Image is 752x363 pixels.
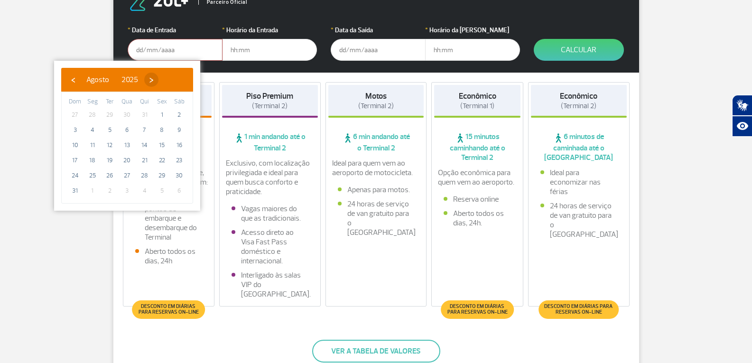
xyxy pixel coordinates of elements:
span: Desconto em diárias para reservas on-line [137,304,200,315]
span: 1 min andando até o Terminal 2 [222,132,318,153]
li: Fácil acesso aos pontos de embarque e desembarque do Terminal [135,195,203,242]
strong: Motos [365,91,387,101]
p: Ideal para quem vem ao aeroporto de motocicleta. [332,158,420,177]
li: Ideal para economizar nas férias [540,168,617,196]
span: 6 minutos de caminhada até o [GEOGRAPHIC_DATA] [531,132,627,162]
li: Acesso direto ao Visa Fast Pass doméstico e internacional. [232,228,308,266]
span: 28 [137,168,152,183]
span: 6 [120,122,135,138]
span: 27 [67,107,83,122]
span: (Terminal 2) [252,102,288,111]
button: ‹ [66,73,80,87]
span: 1 [154,107,169,122]
span: 2 [172,107,187,122]
p: Exclusivo, com localização privilegiada e ideal para quem busca conforto e praticidade. [226,158,314,196]
button: Abrir recursos assistivos. [732,116,752,137]
li: Aberto todos os dias, 24h. [444,209,511,228]
span: 21 [137,153,152,168]
span: (Terminal 2) [358,102,394,111]
label: Horário da [PERSON_NAME] [425,25,520,35]
th: weekday [84,97,102,107]
span: 18 [85,153,100,168]
button: 2025 [115,73,144,87]
span: Desconto em diárias para reservas on-line [543,304,614,315]
span: 30 [172,168,187,183]
span: 31 [67,183,83,198]
bs-datepicker-navigation-view: ​ ​ ​ [66,74,158,83]
input: dd/mm/aaaa [331,39,426,61]
span: 29 [154,168,169,183]
th: weekday [66,97,84,107]
strong: Econômico [459,91,496,101]
span: 28 [85,107,100,122]
span: 16 [172,138,187,153]
span: Agosto [86,75,109,84]
span: (Terminal 2) [561,102,596,111]
li: Reserva online [444,195,511,204]
label: Data da Saída [331,25,426,35]
input: hh:mm [425,39,520,61]
span: 2 [102,183,117,198]
span: 12 [102,138,117,153]
span: 31 [137,107,152,122]
button: › [144,73,158,87]
span: 29 [102,107,117,122]
span: 11 [85,138,100,153]
span: 7 [137,122,152,138]
strong: Piso Premium [246,91,293,101]
span: 14 [137,138,152,153]
span: 2025 [121,75,138,84]
span: 24 [67,168,83,183]
li: Aberto todos os dias, 24h [135,247,203,266]
input: dd/mm/aaaa [128,39,223,61]
span: 4 [85,122,100,138]
span: 20 [120,153,135,168]
span: 5 [102,122,117,138]
span: 22 [154,153,169,168]
th: weekday [170,97,188,107]
span: 26 [102,168,117,183]
span: Desconto em diárias para reservas on-line [446,304,509,315]
span: 13 [120,138,135,153]
input: hh:mm [222,39,317,61]
span: 27 [120,168,135,183]
span: 25 [85,168,100,183]
span: 15 minutos caminhando até o Terminal 2 [434,132,520,162]
span: 19 [102,153,117,168]
button: Agosto [80,73,115,87]
span: 3 [120,183,135,198]
p: Opção econômica para quem vem ao aeroporto. [438,168,517,187]
li: 24 horas de serviço de van gratuito para o [GEOGRAPHIC_DATA] [338,199,415,237]
span: 8 [154,122,169,138]
span: 17 [67,153,83,168]
label: Data de Entrada [128,25,223,35]
li: Vagas maiores do que as tradicionais. [232,204,308,223]
span: 1 [85,183,100,198]
span: 10 [67,138,83,153]
span: 6 min andando até o Terminal 2 [328,132,424,153]
strong: Econômico [560,91,597,101]
bs-datepicker-container: calendar [54,61,200,211]
button: Abrir tradutor de língua de sinais. [732,95,752,116]
label: Horário da Entrada [222,25,317,35]
span: 9 [172,122,187,138]
div: Plugin de acessibilidade da Hand Talk. [732,95,752,137]
span: 5 [154,183,169,198]
span: 23 [172,153,187,168]
th: weekday [136,97,153,107]
span: 6 [172,183,187,198]
li: Interligado às salas VIP do [GEOGRAPHIC_DATA]. [232,270,308,299]
th: weekday [119,97,136,107]
button: Ver a tabela de valores [312,340,440,363]
span: (Terminal 1) [460,102,494,111]
span: 4 [137,183,152,198]
li: 24 horas de serviço de van gratuito para o [GEOGRAPHIC_DATA] [540,201,617,239]
span: 30 [120,107,135,122]
th: weekday [153,97,171,107]
th: weekday [101,97,119,107]
span: 3 [67,122,83,138]
span: 15 [154,138,169,153]
button: Calcular [534,39,624,61]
